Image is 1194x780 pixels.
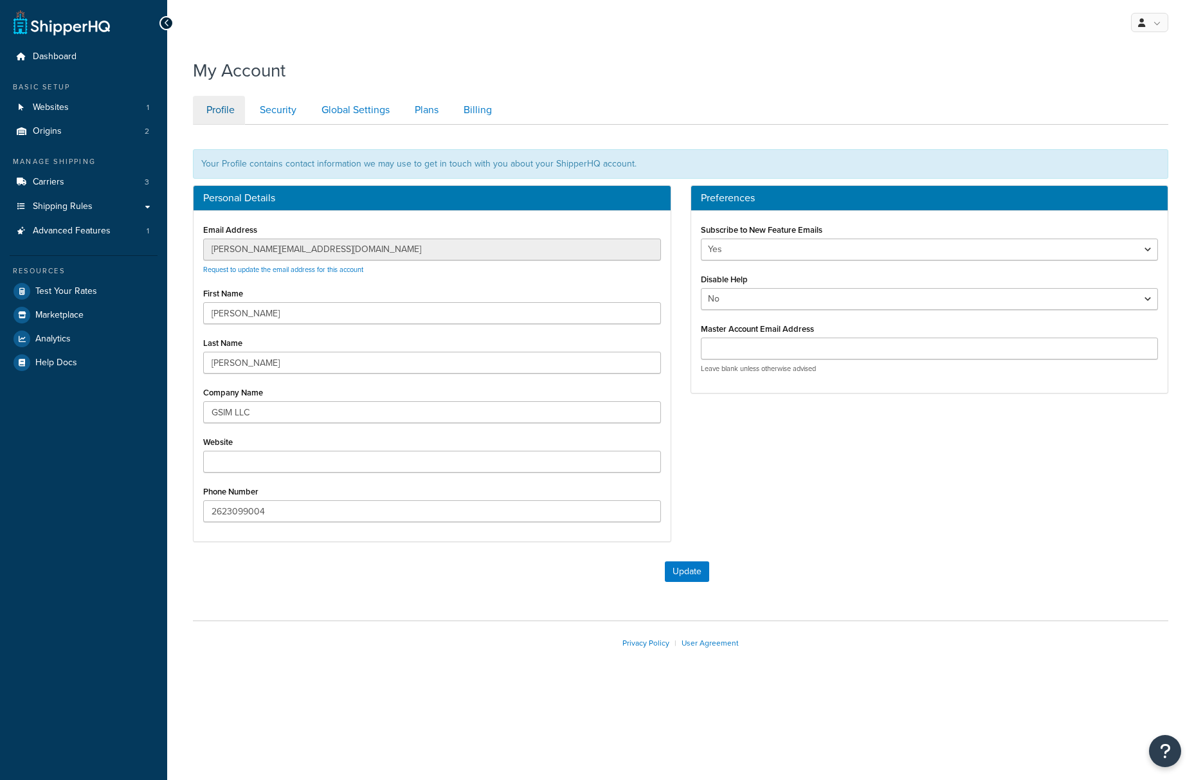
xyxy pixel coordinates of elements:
label: Email Address [203,225,257,235]
span: Origins [33,126,62,137]
a: Global Settings [308,96,400,125]
a: User Agreement [682,637,739,649]
label: Phone Number [203,487,258,496]
label: Subscribe to New Feature Emails [701,225,822,235]
label: First Name [203,289,243,298]
a: Security [246,96,307,125]
a: Websites 1 [10,96,158,120]
div: Your Profile contains contact information we may use to get in touch with you about your ShipperH... [193,149,1168,179]
a: Test Your Rates [10,280,158,303]
label: Master Account Email Address [701,324,814,334]
a: Plans [401,96,449,125]
span: Carriers [33,177,64,188]
label: Disable Help [701,275,748,284]
a: Billing [450,96,502,125]
a: Help Docs [10,351,158,374]
span: 2 [145,126,149,137]
button: Open Resource Center [1149,735,1181,767]
h3: Preferences [701,192,1159,204]
span: Dashboard [33,51,77,62]
span: 1 [147,226,149,237]
a: Analytics [10,327,158,350]
label: Company Name [203,388,263,397]
span: Help Docs [35,358,77,368]
label: Last Name [203,338,242,348]
span: Shipping Rules [33,201,93,212]
button: Update [665,561,709,582]
a: Privacy Policy [622,637,669,649]
label: Website [203,437,233,447]
a: Request to update the email address for this account [203,264,363,275]
li: Origins [10,120,158,143]
a: Marketplace [10,304,158,327]
span: 1 [147,102,149,113]
a: Origins 2 [10,120,158,143]
span: Test Your Rates [35,286,97,297]
div: Resources [10,266,158,277]
li: Websites [10,96,158,120]
li: Advanced Features [10,219,158,243]
span: Websites [33,102,69,113]
a: Carriers 3 [10,170,158,194]
h3: Personal Details [203,192,661,204]
span: | [674,637,676,649]
span: 3 [145,177,149,188]
span: Analytics [35,334,71,345]
div: Basic Setup [10,82,158,93]
a: Profile [193,96,245,125]
li: Carriers [10,170,158,194]
span: Marketplace [35,310,84,321]
h1: My Account [193,58,285,83]
a: Shipping Rules [10,195,158,219]
a: Dashboard [10,45,158,69]
a: ShipperHQ Home [14,10,110,35]
p: Leave blank unless otherwise advised [701,364,1159,374]
span: Advanced Features [33,226,111,237]
div: Manage Shipping [10,156,158,167]
a: Advanced Features 1 [10,219,158,243]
